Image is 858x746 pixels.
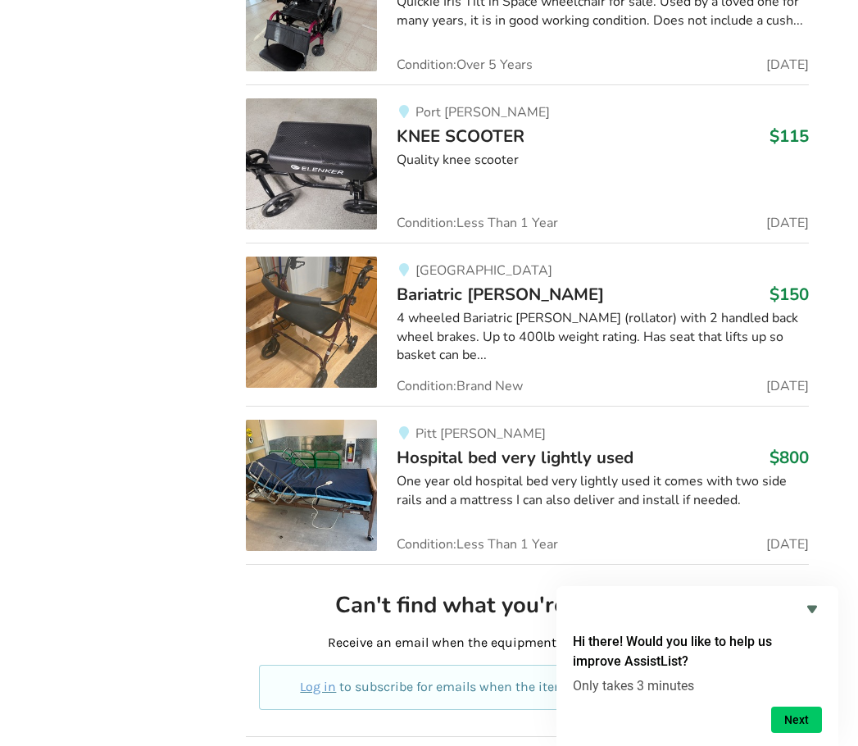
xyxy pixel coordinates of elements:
span: [DATE] [766,538,809,551]
p: Receive an email when the equipment you're interested in is listed! [259,634,796,653]
p: Only takes 3 minutes [573,678,822,694]
a: mobility-knee scooterPort [PERSON_NAME]KNEE SCOOTER$115Quality knee scooterCondition:Less Than 1 ... [246,84,809,243]
span: Condition: Brand New [397,380,523,393]
a: mobility-bariatric walker [GEOGRAPHIC_DATA]Bariatric [PERSON_NAME]$1504 wheeled Bariatric [PERSON... [246,243,809,406]
div: One year old hospital bed very lightly used it comes with two side rails and a mattress I can als... [397,472,809,510]
span: Condition: Over 5 Years [397,58,533,71]
span: Condition: Less Than 1 Year [397,538,558,551]
span: Pitt [PERSON_NAME] [415,425,546,443]
span: Port [PERSON_NAME] [415,103,550,121]
span: Bariatric [PERSON_NAME] [397,283,604,306]
span: [DATE] [766,380,809,393]
img: mobility-bariatric walker [246,257,377,388]
h2: Hi there! Would you like to help us improve AssistList? [573,632,822,671]
div: Hi there! Would you like to help us improve AssistList? [573,599,822,733]
span: [GEOGRAPHIC_DATA] [415,262,552,280]
p: to subscribe for emails when the item you are looking for is available. [279,678,776,697]
span: Hospital bed very lightly used [397,446,633,469]
img: bedroom equipment-hospital bed very lightly used [246,420,377,551]
h3: $150 [769,284,809,305]
button: Hide survey [802,599,822,619]
a: bedroom equipment-hospital bed very lightly usedPitt [PERSON_NAME]Hospital bed very lightly used$... [246,406,809,564]
h3: $800 [769,447,809,468]
h2: Can't find what you're searching for? [259,591,796,620]
span: KNEE SCOOTER [397,125,524,148]
div: Quality knee scooter [397,151,809,170]
img: mobility-knee scooter [246,98,377,230]
a: Log in [300,679,336,694]
button: Next question [771,707,822,733]
div: 4 wheeled Bariatric [PERSON_NAME] (rollator) with 2 handled back wheel brakes. Up to 400lb weight... [397,309,809,366]
h3: $115 [769,125,809,147]
span: [DATE] [766,58,809,71]
span: Condition: Less Than 1 Year [397,216,558,230]
span: [DATE] [766,216,809,230]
